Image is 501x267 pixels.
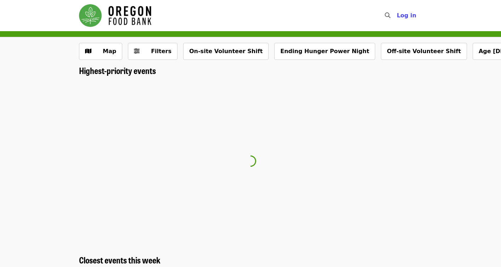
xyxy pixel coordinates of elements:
a: Closest events this week [79,255,161,265]
i: sliders-h icon [134,48,140,55]
span: Map [103,48,116,55]
span: Log in [397,12,416,19]
i: search icon [385,12,390,19]
button: Ending Hunger Power Night [274,43,375,60]
div: Closest events this week [73,255,428,265]
button: On-site Volunteer Shift [183,43,269,60]
span: Closest events this week [79,254,161,266]
a: Highest-priority events [79,66,156,76]
span: Filters [151,48,171,55]
img: Oregon Food Bank - Home [79,4,151,27]
span: Highest-priority events [79,64,156,76]
i: map icon [85,48,91,55]
input: Search [395,7,400,24]
div: Highest-priority events [73,66,428,76]
button: Off-site Volunteer Shift [381,43,467,60]
button: Show map view [79,43,122,60]
button: Log in [391,8,422,23]
button: Filters (0 selected) [128,43,178,60]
